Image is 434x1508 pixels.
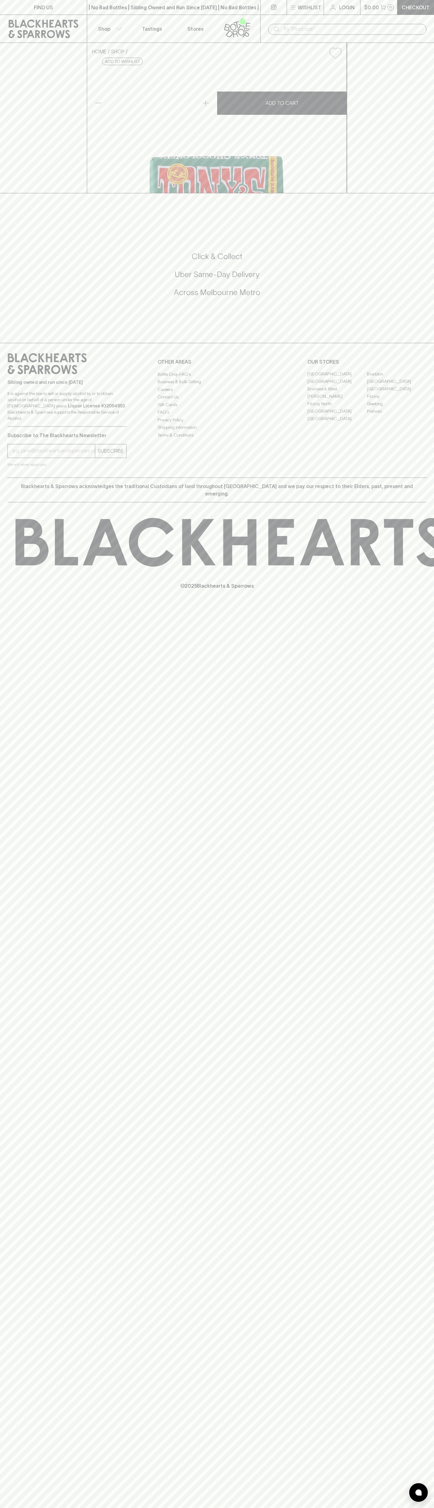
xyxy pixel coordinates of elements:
[7,287,427,298] h5: Across Melbourne Metro
[158,370,277,378] a: Bottle Drop FAQ's
[68,403,125,408] strong: Liquor License #32064953
[158,424,277,431] a: Shipping Information
[307,400,367,408] a: Fitzroy North
[98,447,124,455] p: SUBSCRIBE
[7,251,427,262] h5: Click & Collect
[102,58,143,65] button: Add to wishlist
[158,393,277,401] a: Contact Us
[389,6,392,9] p: 0
[307,378,367,385] a: [GEOGRAPHIC_DATA]
[95,444,126,458] button: SUBSCRIBE
[12,446,95,456] input: e.g. jane@blackheartsandsparrows.com.au
[367,408,427,415] a: Prahran
[7,269,427,280] h5: Uber Same-Day Delivery
[307,408,367,415] a: [GEOGRAPHIC_DATA]
[158,358,277,366] p: OTHER AREAS
[142,25,162,33] p: Tastings
[158,378,277,386] a: Business & Bulk Gifting
[158,416,277,424] a: Privacy Policy
[367,400,427,408] a: Geelong
[307,393,367,400] a: [PERSON_NAME]
[217,92,347,115] button: ADD TO CART
[367,378,427,385] a: [GEOGRAPHIC_DATA]
[283,24,422,34] input: Try "Pinot noir"
[298,4,321,11] p: Wishlist
[7,227,427,330] div: Call to action block
[130,15,174,43] a: Tastings
[7,432,127,439] p: Subscribe to The Blackhearts Newsletter
[98,25,110,33] p: Shop
[7,461,127,468] p: We will never spam you
[187,25,204,33] p: Stores
[307,415,367,423] a: [GEOGRAPHIC_DATA]
[307,385,367,393] a: Brunswick West
[367,393,427,400] a: Fitzroy
[307,358,427,366] p: OUR STORES
[327,45,344,61] button: Add to wishlist
[339,4,355,11] p: Login
[402,4,430,11] p: Checkout
[87,64,347,193] img: 80123.png
[415,1489,422,1496] img: bubble-icon
[266,99,299,107] p: ADD TO CART
[158,409,277,416] a: FAQ's
[87,15,131,43] button: Shop
[367,370,427,378] a: Braddon
[92,49,106,54] a: HOME
[367,385,427,393] a: [GEOGRAPHIC_DATA]
[364,4,379,11] p: $0.00
[7,390,127,421] p: It is against the law to sell or supply alcohol to, or to obtain alcohol on behalf of a person un...
[158,386,277,393] a: Careers
[7,379,127,385] p: Sibling owned and run since [DATE]
[158,401,277,408] a: Gift Cards
[12,482,422,497] p: Blackhearts & Sparrows acknowledges the traditional Custodians of land throughout [GEOGRAPHIC_DAT...
[158,431,277,439] a: Terms & Conditions
[34,4,53,11] p: FIND US
[307,370,367,378] a: [GEOGRAPHIC_DATA]
[174,15,217,43] a: Stores
[111,49,124,54] a: SHOP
